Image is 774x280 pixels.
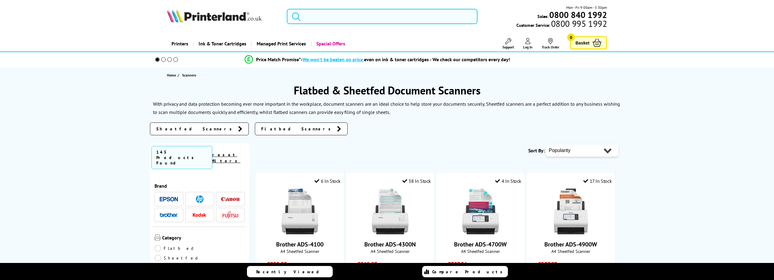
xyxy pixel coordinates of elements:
a: Sheetfed Scanners [150,122,249,135]
img: Brother ADS-4300N [367,189,413,234]
span: 0 [567,34,575,41]
div: 38 In Stock [402,178,431,184]
span: £327.86 [448,260,467,268]
span: Basket [575,39,589,47]
span: ex VAT @ 20% [379,261,406,267]
h1: Flatbed & Sheetfed Document Scanners [150,83,624,97]
img: Category [154,235,161,241]
img: HP [196,195,203,203]
div: 4 In Stock [495,178,521,184]
span: Category [162,235,245,242]
span: 0800 995 1992 [550,21,607,27]
img: Brother [160,213,178,217]
span: Price Match Promise* [256,56,301,62]
span: Brand [154,183,245,189]
span: Support [502,45,514,49]
a: Flatbed Scanners [255,122,348,135]
li: modal_Promise [147,54,608,65]
a: Compare Products [422,266,508,277]
a: HP [190,195,209,203]
span: We won’t be beaten on price, [303,56,364,62]
a: Log In [523,38,533,49]
a: Kodak [190,211,209,219]
span: £260.03 [357,260,377,268]
a: Brother ADS-4300N [367,229,413,236]
img: Fujitsu [222,211,238,219]
span: Flatbed Scanners [261,126,334,132]
img: Kodak [190,213,209,217]
span: Compare Products [432,269,506,275]
span: Customer Service: [516,21,607,28]
span: Ink & Toner Cartridges [199,36,246,51]
img: Canon [221,197,239,201]
a: Basket 0 [570,36,607,49]
a: Brother ADS-4700W [454,240,507,248]
span: A4 Sheetfed Scanner [349,248,431,254]
img: Brother ADS-4700W [458,189,503,234]
div: - even on ink & toner cartridges - We check our competitors every day! [301,56,510,62]
div: 17 In Stock [583,178,612,184]
span: Mon - Fri 9:00am - 5:30pm [566,5,607,10]
img: Brother ADS-4900W [548,189,594,234]
span: Recently Viewed [256,269,325,275]
img: Epson [160,197,178,201]
a: Home [167,72,178,78]
span: Scanners [182,73,196,77]
span: £537.98 [538,260,557,268]
a: Ink & Toner Cartridges [193,36,251,51]
a: Printers [167,36,193,51]
span: ex VAT @ 20% [288,261,315,267]
a: Brother ADS-4900W [544,240,597,248]
a: Canon [221,195,239,203]
span: 145 Products Found [151,146,212,169]
span: Sales: [537,13,548,19]
a: Track Order [542,38,559,49]
a: Fujitsu [221,211,239,219]
div: 6 In Stock [314,178,341,184]
span: £252.55 [267,260,287,268]
span: A4 Sheetfed Scanner [530,248,612,254]
a: Brother [160,211,178,219]
a: Special Offers [311,36,350,51]
a: Brother ADS-4100 [276,240,324,248]
span: A4 Sheetfed Scanner [259,248,341,254]
img: Brother ADS-4100 [277,189,323,234]
a: Brother ADS-4900W [548,229,594,236]
a: Printerland Logo [167,9,279,24]
p: With privacy and data protection becoming ever more important in the workplace, document scanners... [153,101,620,115]
img: Printerland Logo [167,9,262,23]
a: Recently Viewed [247,266,333,277]
span: Sheetfed Scanners [156,126,235,132]
span: Sort By: [528,147,545,154]
a: Brother ADS-4700W [458,229,503,236]
span: ex VAT @ 20% [468,261,495,267]
span: Log In [523,45,533,49]
a: Support [502,38,514,49]
span: ex VAT @ 20% [559,261,586,267]
a: Brother ADS-4100 [277,229,323,236]
a: Sheetfed [154,255,200,261]
a: Managed Print Services [251,36,311,51]
a: Flatbed [154,245,200,252]
a: Brother ADS-4300N [364,240,416,248]
a: reset filters [212,152,241,164]
a: Epson [160,195,178,203]
span: A4 Sheetfed Scanner [439,248,521,254]
b: 0800 840 1992 [549,9,607,20]
a: 0800 840 1992 [548,12,607,18]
